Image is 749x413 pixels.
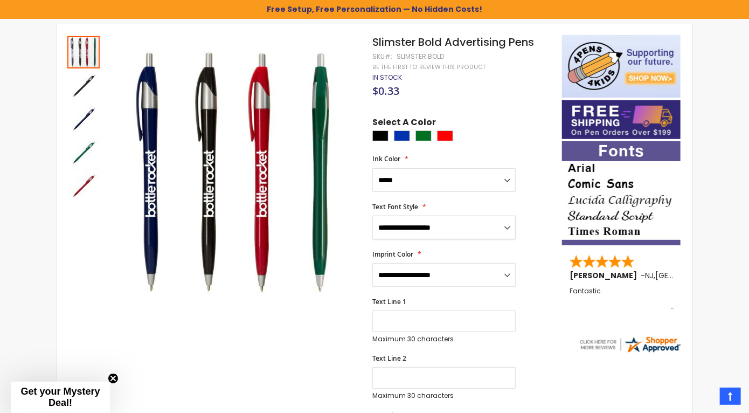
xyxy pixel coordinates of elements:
[372,297,406,306] span: Text Line 1
[415,130,432,141] div: Green
[397,52,444,61] div: Slimster Bold
[578,335,682,354] img: 4pens.com widget logo
[67,70,100,102] img: Slimster Bold Advertising Pens
[562,100,681,139] img: Free shipping on orders over $199
[372,116,436,131] span: Select A Color
[11,382,110,413] div: Get your Mystery Deal!Close teaser
[67,136,100,169] img: Slimster Bold Advertising Pens
[372,250,413,259] span: Imprint Color
[108,373,119,384] button: Close teaser
[372,35,534,50] span: Slimster Bold Advertising Pens
[437,130,453,141] div: Red
[372,52,392,61] strong: SKU
[112,51,358,297] img: Slimster Bold Advertising Pens
[372,84,399,98] span: $0.33
[655,270,734,281] span: [GEOGRAPHIC_DATA]
[372,73,402,82] span: In stock
[641,270,734,281] span: - ,
[645,270,654,281] span: NJ
[372,63,486,71] a: Be the first to review this product
[67,68,101,102] div: Slimster Bold Advertising Pens
[570,287,674,311] div: Fantastic
[67,169,100,202] div: Slimster Bold Advertising Pens
[67,103,100,135] img: Slimster Bold Advertising Pens
[570,270,641,281] span: [PERSON_NAME]
[20,386,100,408] span: Get your Mystery Deal!
[372,335,516,343] p: Maximum 30 characters
[372,354,406,363] span: Text Line 2
[67,35,101,68] div: Slimster Bold Advertising Pens
[578,347,682,356] a: 4pens.com certificate URL
[67,102,101,135] div: Slimster Bold Advertising Pens
[372,154,400,163] span: Ink Color
[372,73,402,82] div: Availability
[67,135,101,169] div: Slimster Bold Advertising Pens
[394,130,410,141] div: Blue
[372,130,389,141] div: Black
[372,202,418,211] span: Text Font Style
[372,391,516,400] p: Maximum 30 characters
[562,141,681,245] img: font-personalization-examples
[660,384,749,413] iframe: Google Customer Reviews
[562,35,681,98] img: 4pens 4 kids
[67,170,100,202] img: Slimster Bold Advertising Pens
